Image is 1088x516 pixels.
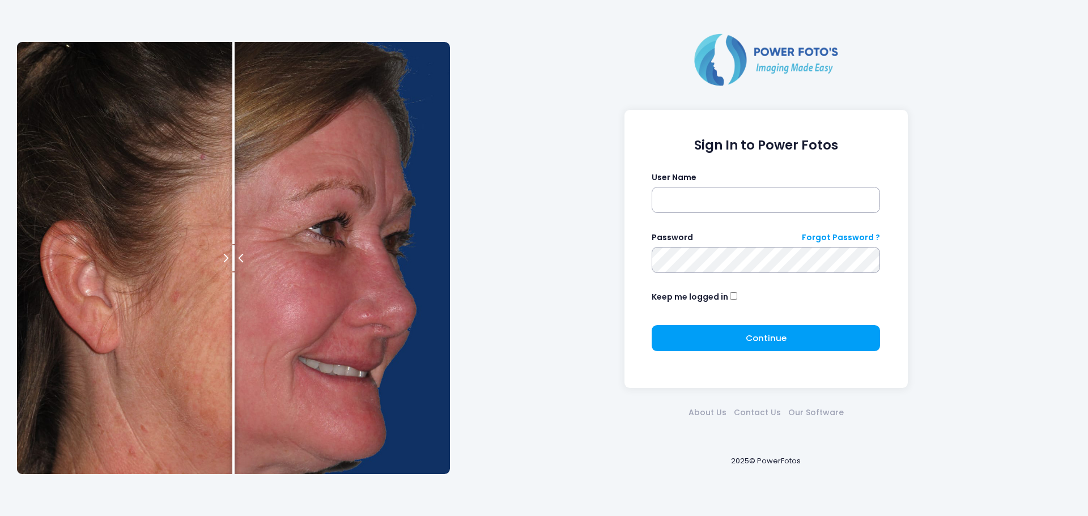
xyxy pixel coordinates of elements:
button: Continue [652,325,880,351]
label: Password [652,232,693,244]
h1: Sign In to Power Fotos [652,138,880,153]
a: Contact Us [730,407,784,419]
label: User Name [652,172,696,184]
a: Forgot Password ? [802,232,880,244]
a: Our Software [784,407,847,419]
img: Logo [690,31,843,88]
div: 2025© PowerFotos [461,437,1071,485]
a: About Us [685,407,730,419]
label: Keep me logged in [652,291,728,303]
span: Continue [746,332,787,344]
